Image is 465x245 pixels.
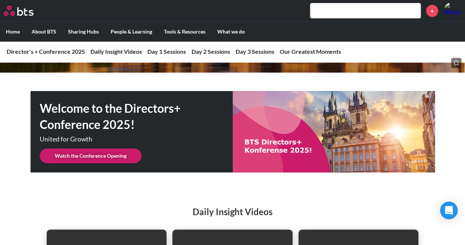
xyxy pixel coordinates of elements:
[40,136,194,143] p: United for Growth
[236,48,274,55] a: Day 3 Sessions
[192,48,230,55] a: Day 2 Sessions
[426,5,438,17] a: +
[444,2,461,20] img: Behzad Ichhaporia
[280,48,341,55] a: Our Greatest Moments
[90,48,142,55] a: Daily Insight Videos
[444,2,461,20] a: Profile
[211,22,251,41] label: What we do
[62,22,105,41] label: Sharing Hubs
[26,22,62,41] label: About BTS
[4,6,33,16] img: BTS Logo
[440,202,458,219] div: Open Intercom Messenger
[147,48,186,55] a: Day 1 Sessions
[40,100,233,133] h1: Welcome to the Directors+ Conference 2025!
[4,6,47,16] a: Go home
[40,148,142,163] a: Watch the Conference Opening
[105,22,158,41] label: People & Learning
[158,22,211,41] label: Tools & Resources
[7,48,85,55] a: Director's + Conference 2025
